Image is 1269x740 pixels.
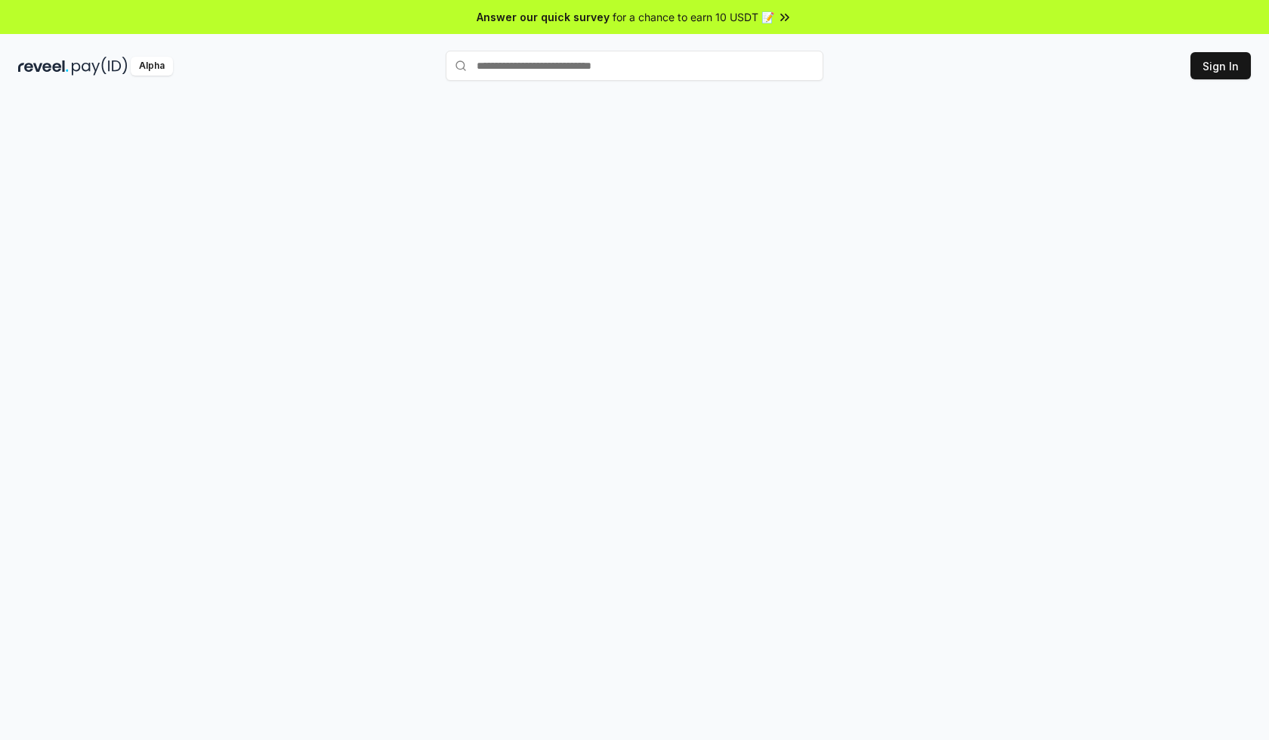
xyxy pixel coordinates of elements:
[131,57,173,76] div: Alpha
[477,9,610,25] span: Answer our quick survey
[1190,52,1251,79] button: Sign In
[613,9,774,25] span: for a chance to earn 10 USDT 📝
[72,57,128,76] img: pay_id
[18,57,69,76] img: reveel_dark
